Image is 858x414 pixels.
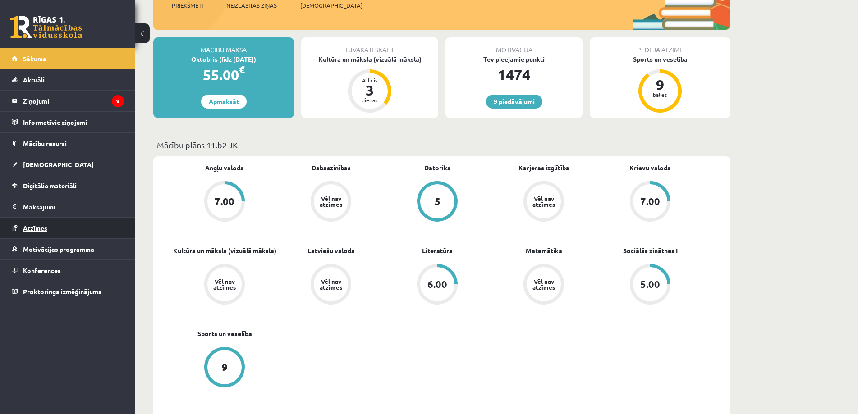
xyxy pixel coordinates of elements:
a: Latviešu valoda [307,246,355,255]
a: Sports un veselība [197,329,252,338]
a: 9 piedāvājumi [486,95,542,109]
span: € [239,63,245,76]
a: Maksājumi [12,196,124,217]
a: 6.00 [384,264,491,306]
div: Vēl nav atzīmes [531,196,556,207]
a: Kultūra un māksla (vizuālā māksla) Atlicis 3 dienas [301,55,438,114]
div: dienas [356,97,383,103]
a: Vēl nav atzīmes [171,264,278,306]
a: Sports un veselība 9 balles [590,55,730,114]
div: Atlicis [356,77,383,83]
span: Proktoringa izmēģinājums [23,287,101,296]
a: Mācību resursi [12,133,124,154]
span: Sākums [23,55,46,63]
div: Vēl nav atzīmes [212,278,237,290]
div: Mācību maksa [153,37,294,55]
a: Sociālās zinātnes I [623,246,678,255]
a: [DEMOGRAPHIC_DATA] [12,154,124,175]
div: 5 [435,196,440,206]
a: Matemātika [526,246,562,255]
span: Priekšmeti [172,1,203,10]
span: Konferences [23,266,61,274]
a: 5 [384,181,491,223]
span: Digitālie materiāli [23,182,77,190]
a: Vēl nav atzīmes [278,181,384,223]
a: Kultūra un māksla (vizuālā māksla) [173,246,276,255]
div: 7.00 [640,196,660,206]
span: [DEMOGRAPHIC_DATA] [23,160,94,168]
span: Motivācijas programma [23,245,94,253]
span: Atzīmes [23,224,47,232]
div: Kultūra un māksla (vizuālā māksla) [301,55,438,64]
div: Pēdējā atzīme [590,37,730,55]
div: balles [647,92,674,97]
a: 7.00 [171,181,278,223]
div: Tuvākā ieskaite [301,37,438,55]
a: Rīgas 1. Tālmācības vidusskola [10,16,82,38]
div: Sports un veselība [590,55,730,64]
i: 9 [112,95,124,107]
div: 1474 [445,64,583,86]
a: Karjeras izglītība [518,163,569,173]
a: Krievu valoda [629,163,671,173]
span: [DEMOGRAPHIC_DATA] [300,1,362,10]
div: Oktobris (līdz [DATE]) [153,55,294,64]
a: Ziņojumi9 [12,91,124,111]
div: 6.00 [427,279,447,289]
div: 3 [356,83,383,97]
a: Informatīvie ziņojumi [12,112,124,132]
div: 55.00 [153,64,294,86]
div: 9 [647,77,674,92]
div: Vēl nav atzīmes [531,278,556,290]
legend: Informatīvie ziņojumi [23,112,124,132]
div: Vēl nav atzīmes [318,278,344,290]
a: Aktuāli [12,69,124,90]
a: Atzīmes [12,218,124,238]
a: Apmaksāt [201,95,247,109]
a: Vēl nav atzīmes [491,181,597,223]
div: 9 [222,362,228,372]
div: 5.00 [640,279,660,289]
div: Motivācija [445,37,583,55]
a: Angļu valoda [205,163,244,173]
a: Vēl nav atzīmes [278,264,384,306]
a: Konferences [12,260,124,281]
a: Vēl nav atzīmes [491,264,597,306]
div: Tev pieejamie punkti [445,55,583,64]
a: Proktoringa izmēģinājums [12,281,124,302]
span: Mācību resursi [23,139,67,147]
a: Datorika [424,163,451,173]
a: Digitālie materiāli [12,175,124,196]
a: 5.00 [597,264,703,306]
legend: Ziņojumi [23,91,124,111]
span: Neizlasītās ziņas [226,1,277,10]
a: 9 [171,347,278,389]
a: Dabaszinības [312,163,351,173]
div: Vēl nav atzīmes [318,196,344,207]
span: Aktuāli [23,76,45,84]
a: Motivācijas programma [12,239,124,259]
p: Mācību plāns 11.b2 JK [157,139,727,151]
a: 7.00 [597,181,703,223]
a: Sākums [12,48,124,69]
a: Literatūra [422,246,453,255]
legend: Maksājumi [23,196,124,217]
div: 7.00 [215,196,234,206]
